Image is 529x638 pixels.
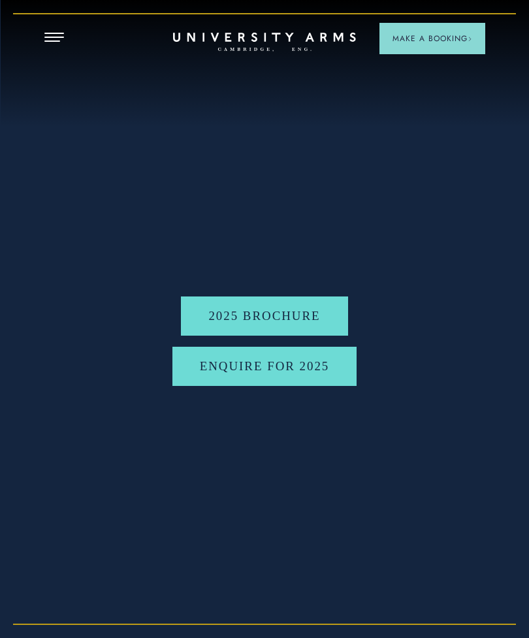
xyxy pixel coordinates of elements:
img: Arrow icon [468,37,472,41]
button: Open Menu [44,33,64,43]
a: 2025 BROCHURE [181,296,347,336]
a: Home [173,33,356,52]
button: Make a BookingArrow icon [379,23,485,54]
a: Enquire for 2025 [172,347,357,386]
span: Make a Booking [393,33,472,44]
